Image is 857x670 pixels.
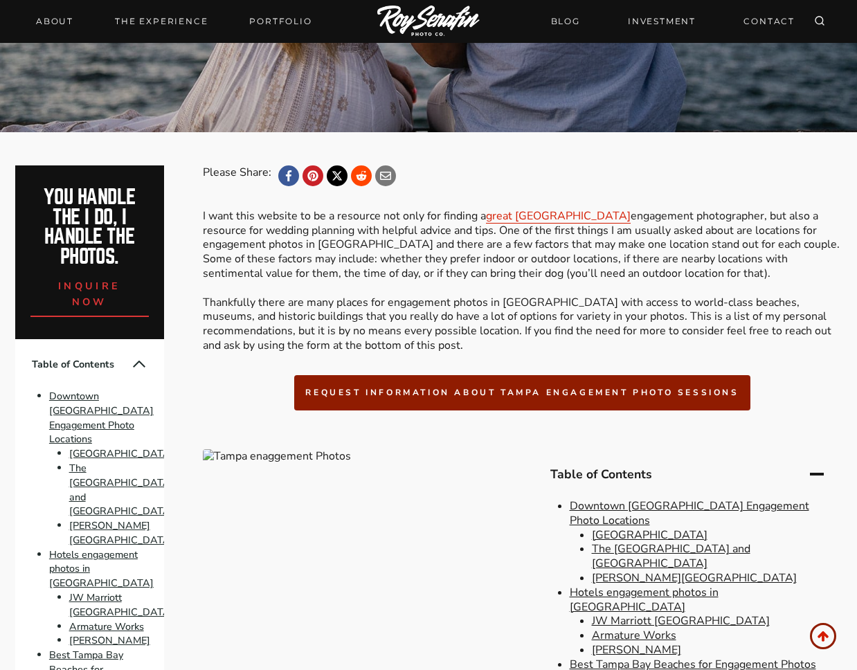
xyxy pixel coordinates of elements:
span: inquire now [58,279,120,309]
a: Armature Works [69,619,144,633]
button: Collapse Table of Contents [131,356,147,372]
a: X [327,165,348,186]
a: Armature Works [592,628,676,643]
button: Collapse Table of Contents [809,466,825,482]
a: JW Marriott [GEOGRAPHIC_DATA] [592,613,770,628]
img: Where to take engagement photos in Tampa 1 [203,449,512,464]
a: Hotels engagement photos in [GEOGRAPHIC_DATA] [49,547,154,590]
button: View Search Form [810,12,829,31]
a: request information about Tampa engagement photo sessions [294,375,750,410]
a: THE EXPERIENCE [107,12,216,31]
a: Downtown [GEOGRAPHIC_DATA] Engagement Photo Locations [570,498,809,528]
a: [GEOGRAPHIC_DATA] [69,446,174,460]
a: The [GEOGRAPHIC_DATA] and [GEOGRAPHIC_DATA] [69,461,174,518]
span: Table of Contents [550,467,809,482]
nav: Secondary Navigation [543,9,803,33]
a: Downtown [GEOGRAPHIC_DATA] Engagement Photo Locations [49,389,154,446]
p: I want this website to be a resource not only for finding a engagement photographer, but also a r... [203,209,842,353]
a: Reddit [351,165,372,186]
img: Logo of Roy Serafin Photo Co., featuring stylized text in white on a light background, representi... [377,6,480,38]
span: Table of Contents [32,357,131,372]
a: The [GEOGRAPHIC_DATA] and [GEOGRAPHIC_DATA] [592,541,750,571]
a: Scroll to top [810,623,836,649]
a: JW Marriott [GEOGRAPHIC_DATA] [69,590,174,619]
a: CONTACT [735,9,803,33]
a: [PERSON_NAME][GEOGRAPHIC_DATA] [69,518,174,547]
a: Hotels engagement photos in [GEOGRAPHIC_DATA] [570,585,719,615]
a: Facebook [278,165,299,186]
nav: Primary Navigation [28,12,321,31]
span: request information about Tampa engagement photo sessions [305,387,739,398]
a: great [GEOGRAPHIC_DATA] [486,208,631,224]
a: About [28,12,82,31]
a: BLOG [543,9,588,33]
a: [PERSON_NAME] [592,642,681,658]
a: inquire now [30,267,150,317]
a: Pinterest [303,165,323,186]
h2: You handle the i do, I handle the photos. [30,188,150,267]
a: Portfolio [241,12,320,31]
a: [PERSON_NAME][GEOGRAPHIC_DATA] [592,570,797,586]
a: [PERSON_NAME] [69,633,150,647]
a: Email [375,165,396,186]
a: [GEOGRAPHIC_DATA] [592,527,707,543]
a: INVESTMENT [620,9,704,33]
div: Please Share: [203,165,271,186]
